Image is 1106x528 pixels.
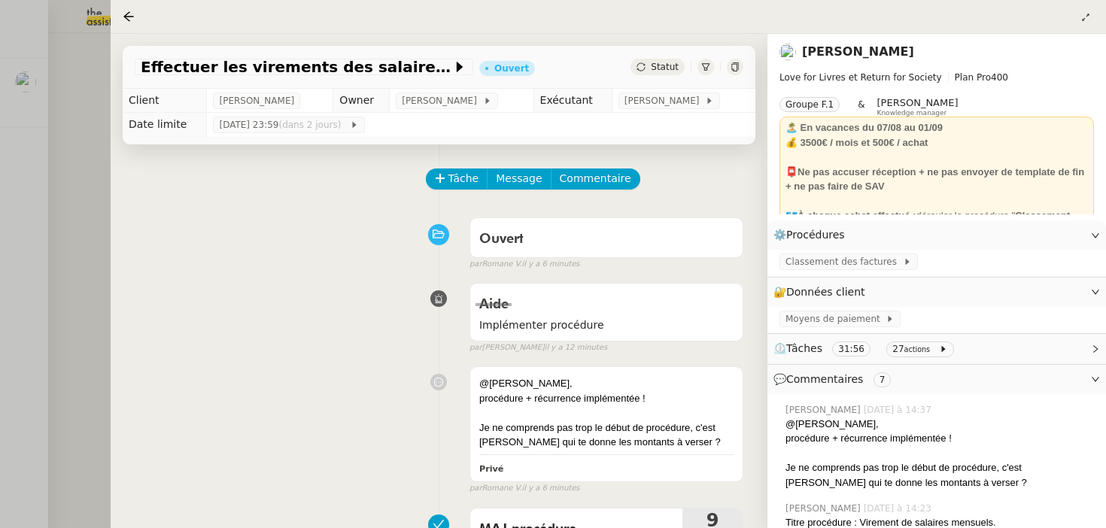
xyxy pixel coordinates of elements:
span: il y a 6 minutes [521,482,579,495]
span: 27 [892,344,904,354]
img: users%2FtFhOaBya8rNVU5KG7br7ns1BCvi2%2Favatar%2Faa8c47da-ee6c-4101-9e7d-730f2e64f978 [779,44,796,60]
strong: 💰 3500€ / mois et 500€ / achat [785,137,928,148]
button: Tâche [426,168,488,190]
span: Données client [786,286,865,298]
span: Tâche [448,170,479,187]
span: Procédures [786,229,845,241]
span: Ouvert [479,232,524,246]
div: procédure + récurrence implémentée ! [785,431,1094,446]
span: Moyens de paiement [785,311,886,326]
span: Love for Livres et Return for Society [779,72,942,83]
span: par [469,341,482,354]
div: Je ne comprends pas trop le début de procédure, c'est [PERSON_NAME] qui te donne les montants à v... [479,420,734,450]
span: 400 [991,72,1008,83]
u: 💶À chaque achat effectué : [785,210,916,221]
div: @[PERSON_NAME], [479,376,734,391]
span: [PERSON_NAME] [785,502,864,515]
div: Je ne comprends pas trop le début de procédure, c'est [PERSON_NAME] qui te donne les montants à v... [785,460,1094,490]
span: [DATE] 23:59 [219,117,349,132]
div: @[PERSON_NAME], [785,417,1094,432]
td: Client [123,89,207,113]
app-user-label: Knowledge manager [877,97,959,117]
span: par [469,258,482,271]
span: Statut [651,62,679,72]
td: Exécutant [533,89,612,113]
span: Knowledge manager [877,109,947,117]
span: Aide [479,298,509,311]
nz-tag: 31:56 [832,341,871,357]
span: & [858,97,864,117]
small: [PERSON_NAME] [469,341,607,354]
span: Classement des factures [785,254,903,269]
span: Commentaires [786,373,863,385]
div: ⏲️Tâches 31:56 27actions [767,334,1106,363]
span: Message [496,170,542,187]
span: [PERSON_NAME] [402,93,482,108]
strong: 📮Ne pas accuser réception + ne pas envoyer de template de fin + ne pas faire de SAV [785,166,1084,193]
span: ⚙️ [773,226,852,244]
span: [PERSON_NAME] [785,403,864,417]
span: 🔐 [773,284,871,301]
span: il y a 12 minutes [545,341,608,354]
small: Romane V. [469,482,580,495]
div: Ouvert [494,64,529,73]
span: Plan Pro [955,72,991,83]
small: Romane V. [469,258,580,271]
small: actions [904,345,931,354]
div: procédure + récurrence implémentée ! [479,391,734,406]
nz-tag: 7 [874,372,892,387]
span: [PERSON_NAME] [877,97,959,108]
a: [PERSON_NAME] [802,44,914,59]
span: Implémenter procédure [479,317,734,334]
span: (dans 2 jours) [278,120,344,130]
span: ⏲️ [773,342,960,354]
span: par [469,482,482,495]
td: Owner [333,89,390,113]
span: il y a 6 minutes [521,258,579,271]
span: Effectuer les virements des salaires [141,59,452,74]
button: Message [487,168,551,190]
strong: 🏝️﻿ En vacances du 07/08 au 01/09 [785,122,943,133]
span: [PERSON_NAME] [624,93,705,108]
span: 💬 [773,373,897,385]
div: dérouler la procédure " " [785,208,1088,238]
button: Commentaire [551,168,640,190]
span: [DATE] à 14:37 [864,403,934,417]
span: [DATE] à 14:23 [864,502,934,515]
span: Commentaire [560,170,631,187]
div: ⚙️Procédures [767,220,1106,250]
td: Date limite [123,113,207,137]
nz-tag: Groupe F.1 [779,97,840,112]
b: Privé [479,464,503,474]
span: Tâches [786,342,822,354]
div: 💬Commentaires 7 [767,365,1106,394]
span: [PERSON_NAME] [219,93,294,108]
div: 🔐Données client [767,278,1106,307]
